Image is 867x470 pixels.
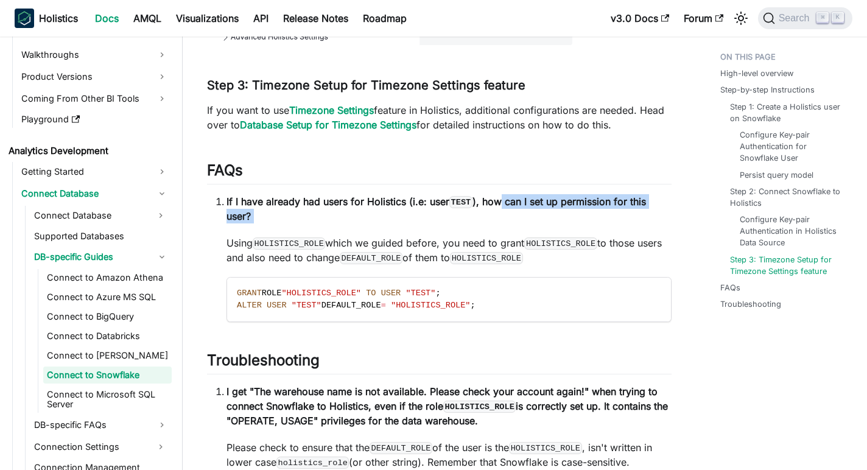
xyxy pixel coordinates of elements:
[39,11,78,26] b: Holistics
[720,298,781,310] a: Troubleshooting
[207,351,672,374] h2: Troubleshooting
[524,237,597,250] code: HOLISTICS_ROLE
[43,367,172,384] a: Connect to Snowflake
[30,415,172,435] a: DB-specific FAQs
[18,184,172,203] a: Connect Database
[18,111,172,128] a: Playground
[18,162,172,181] a: Getting Started
[292,301,321,310] span: "TEST"
[226,195,646,222] strong: If I have already had users for Holistics (i.e: user ), how can I set up permission for this user?
[226,440,672,469] p: Please check to ensure that the of the user is the , isn't written in lower case (or other string...
[30,228,172,245] a: Supported Databases
[366,289,376,298] span: TO
[5,142,172,160] a: Analytics Development
[370,442,432,454] code: DEFAULT_ROLE
[30,247,172,267] a: DB-specific Guides
[30,437,150,457] a: Connection Settings
[281,289,361,298] span: "HOLISTICS_ROLE"
[169,9,246,28] a: Visualizations
[88,9,126,28] a: Docs
[730,254,843,277] a: Step 3: Timezone Setup for Timezone Settings feature
[509,442,581,454] code: HOLISTICS_ROLE
[262,289,282,298] span: ROLE
[207,103,672,132] p: If you want to use feature in Holistics, additional configurations are needed. Head over to for d...
[731,9,751,28] button: Switch between dark and light mode (currently light mode)
[405,289,435,298] span: "TEST"
[758,7,852,29] button: Search (Command+K)
[775,13,817,24] span: Search
[150,437,172,457] button: Expand sidebar category 'Connection Settings'
[18,67,172,86] a: Product Versions
[43,347,172,364] a: Connect to [PERSON_NAME]
[43,328,172,345] a: Connect to Databricks
[740,129,838,164] a: Configure Key-pair Authentication for Snowflake User
[18,45,172,65] a: Walkthroughs
[226,236,672,265] p: Using which we guided before, you need to grant to those users and also need to change of them to
[816,12,829,23] kbd: ⌘
[150,206,172,225] button: Expand sidebar category 'Connect Database'
[126,9,169,28] a: AMQL
[267,301,287,310] span: USER
[720,282,740,293] a: FAQs
[276,457,349,469] code: holistics_role
[450,252,522,264] code: HOLISTICS_ROLE
[740,169,813,181] a: Persist query model
[226,385,668,427] strong: I get "The warehouse name is not available. Please check your account again!" when trying to conn...
[449,196,472,208] code: TEST
[730,101,843,124] a: Step 1: Create a Holistics user on Snowflake
[253,237,325,250] code: HOLISTICS_ROLE
[246,9,276,28] a: API
[720,84,815,96] a: Step-by-step Instructions
[289,104,374,116] a: Timezone Settings
[207,78,672,93] h3: Step 3: Timezone Setup for Timezone Settings feature
[43,289,172,306] a: Connect to Azure MS SQL
[207,161,672,184] h2: FAQs
[443,401,516,413] code: HOLISTICS_ROLE
[276,9,356,28] a: Release Notes
[435,289,440,298] span: ;
[321,301,381,310] span: DEFAULT_ROLE
[471,301,476,310] span: ;
[356,9,414,28] a: Roadmap
[381,289,401,298] span: USER
[43,386,172,413] a: Connect to Microsoft SQL Server
[603,9,676,28] a: v3.0 Docs
[730,186,843,209] a: Step 2: Connect Snowflake to Holistics
[237,301,262,310] span: ALTER
[240,119,416,131] a: Database Setup for Timezone Settings
[237,289,262,298] span: GRANT
[340,252,402,264] code: DEFAULT_ROLE
[15,9,78,28] a: HolisticsHolistics
[740,214,838,249] a: Configure Key-pair Authentication in Holistics Data Source
[43,308,172,325] a: Connect to BigQuery
[30,206,150,225] a: Connect Database
[43,269,172,286] a: Connect to Amazon Athena
[15,9,34,28] img: Holistics
[676,9,731,28] a: Forum
[720,68,793,79] a: High-level overview
[381,301,386,310] span: =
[832,12,844,23] kbd: K
[391,301,471,310] span: "HOLISTICS_ROLE"
[18,89,172,108] a: Coming From Other BI Tools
